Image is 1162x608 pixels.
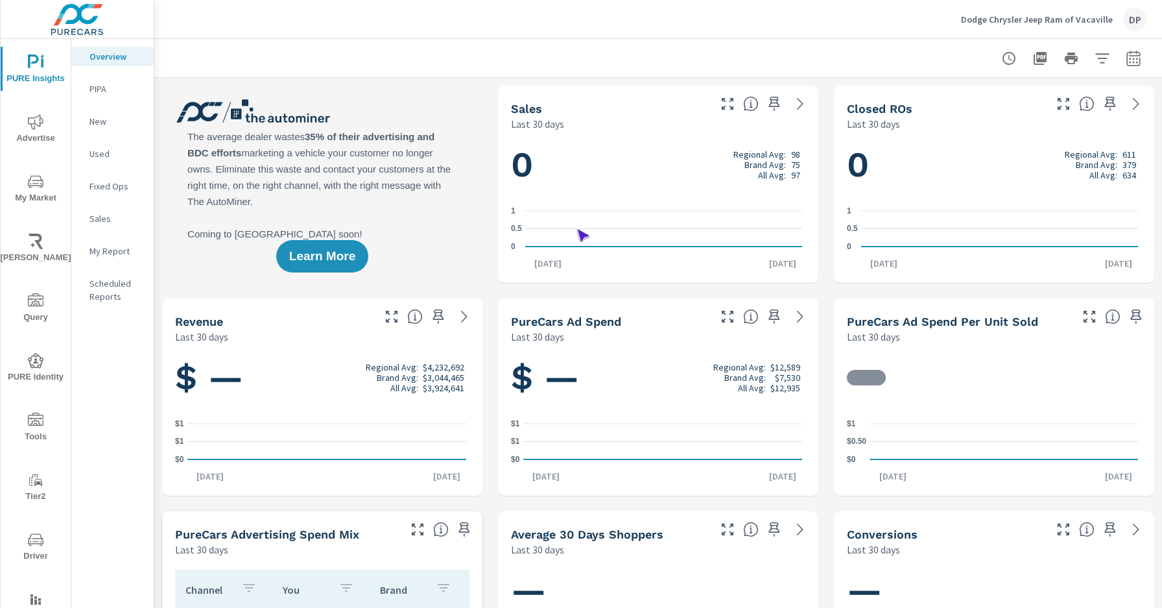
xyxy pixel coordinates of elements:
[1079,96,1095,112] span: Number of Repair Orders Closed by the selected dealership group over the selected time range. [So...
[511,356,805,400] h1: $ —
[791,149,800,160] p: 98
[71,241,154,261] div: My Report
[847,242,851,251] text: 0
[1096,470,1141,483] p: [DATE]
[764,93,785,114] span: Save this to your personalized report
[175,356,469,400] h1: $ —
[738,383,766,393] p: All Avg:
[525,257,571,270] p: [DATE]
[733,149,786,160] p: Regional Avg:
[870,470,916,483] p: [DATE]
[1053,519,1074,540] button: Make Fullscreen
[71,209,154,228] div: Sales
[511,455,520,464] text: $0
[511,329,564,345] p: Last 30 days
[717,93,738,114] button: Make Fullscreen
[1089,45,1115,71] button: Apply Filters
[511,437,520,446] text: $1
[454,519,475,540] span: Save this to your personalized report
[717,519,738,540] button: Make Fullscreen
[5,353,67,385] span: PURE Identity
[423,362,464,372] p: $4,232,692
[743,522,759,537] span: A rolling 30 day total of daily Shoppers on the dealership website, averaged over the selected da...
[511,102,542,116] h5: Sales
[1076,160,1117,170] p: Brand Avg:
[5,472,67,504] span: Tier2
[790,306,811,327] a: See more details in report
[89,212,143,225] p: Sales
[847,528,918,541] h5: Conversions
[407,519,428,540] button: Make Fullscreen
[1122,170,1136,180] p: 634
[1079,306,1100,327] button: Make Fullscreen
[390,383,418,393] p: All Avg:
[847,329,900,345] p: Last 30 days
[5,174,67,206] span: My Market
[790,93,811,114] a: See more details in report
[89,50,143,63] p: Overview
[5,55,67,86] span: PURE Insights
[717,306,738,327] button: Make Fullscreen
[377,372,418,383] p: Brand Avg:
[381,306,402,327] button: Make Fullscreen
[1126,306,1146,327] span: Save this to your personalized report
[1100,93,1120,114] span: Save this to your personalized report
[175,329,228,345] p: Last 30 days
[847,225,858,234] text: 0.5
[185,583,231,596] p: Channel
[861,257,907,270] p: [DATE]
[847,116,900,132] p: Last 30 days
[1123,8,1146,31] div: DP
[847,315,1038,328] h5: PureCars Ad Spend Per Unit Sold
[1096,257,1141,270] p: [DATE]
[847,437,866,446] text: $0.50
[433,522,449,537] span: This table looks at how you compare to the amount of budget you spend per channel as opposed to y...
[1053,93,1074,114] button: Make Fullscreen
[71,274,154,306] div: Scheduled Reports
[523,470,569,483] p: [DATE]
[380,583,425,596] p: Brand
[1120,45,1146,71] button: Select Date Range
[847,102,912,116] h5: Closed ROs
[511,116,564,132] p: Last 30 days
[175,437,184,446] text: $1
[89,115,143,128] p: New
[71,144,154,164] div: Used
[71,47,154,66] div: Overview
[5,234,67,265] span: [PERSON_NAME]
[5,532,67,564] span: Driver
[89,82,143,95] p: PIPA
[790,519,811,540] a: See more details in report
[1079,522,1095,537] span: The number of dealer-specified goals completed by a visitor. [Source: This data is provided by th...
[764,306,785,327] span: Save this to your personalized report
[89,245,143,258] p: My Report
[764,519,785,540] span: Save this to your personalized report
[1065,149,1117,160] p: Regional Avg:
[71,79,154,99] div: PIPA
[424,470,469,483] p: [DATE]
[5,293,67,325] span: Query
[423,372,464,383] p: $3,044,465
[175,455,184,464] text: $0
[1126,93,1146,114] a: See more details in report
[847,455,856,464] text: $0
[758,170,786,180] p: All Avg:
[1027,45,1053,71] button: "Export Report to PDF"
[1122,149,1136,160] p: 611
[1105,309,1120,324] span: Average cost of advertising per each vehicle sold at the dealer over the selected date range. The...
[511,242,516,251] text: 0
[407,309,423,324] span: Total sales revenue over the selected date range. [Source: This data is sourced from the dealer’s...
[1058,45,1084,71] button: Print Report
[961,14,1113,25] p: Dodge Chrysler Jeep Ram of Vacaville
[1089,170,1117,180] p: All Avg:
[1122,160,1136,170] p: 379
[511,419,520,428] text: $1
[5,413,67,444] span: Tools
[175,419,184,428] text: $1
[175,542,228,557] p: Last 30 days
[511,206,516,215] text: 1
[743,309,759,324] span: Total cost of media for all PureCars channels for the selected dealership group over the selected...
[847,419,856,428] text: $1
[511,225,522,234] text: 0.5
[511,528,663,541] h5: Average 30 Days Shoppers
